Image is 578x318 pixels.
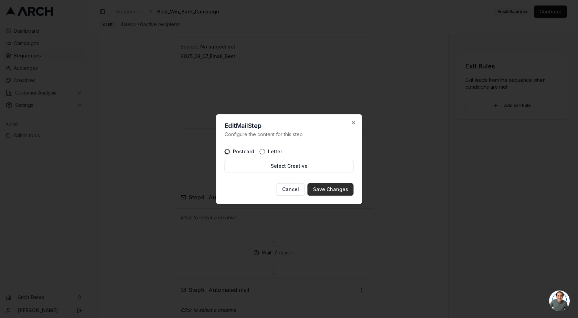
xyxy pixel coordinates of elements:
button: Save Changes [308,183,354,196]
h2: Edit Mail Step [225,123,354,129]
label: Postcard [233,149,254,154]
button: Cancel [276,183,305,196]
label: Letter [268,149,282,154]
p: Configure the content for this step [225,131,354,138]
button: Select Creative [225,160,354,172]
